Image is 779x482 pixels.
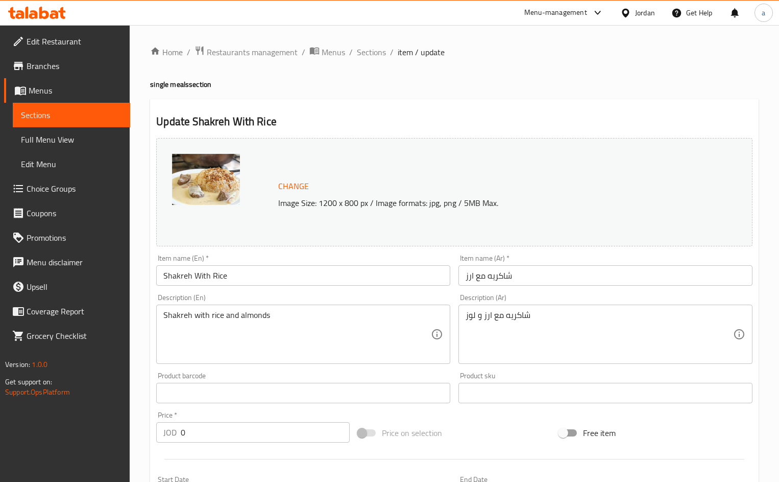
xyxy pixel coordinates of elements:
span: Edit Restaurant [27,35,122,48]
a: Upsell [4,274,130,299]
li: / [349,46,353,58]
li: / [187,46,190,58]
a: Coupons [4,201,130,225]
span: Coverage Report [27,305,122,317]
span: Upsell [27,281,122,293]
button: Change [274,176,313,197]
span: 1.0.0 [32,358,47,371]
img: mmw_638093002216715136 [172,154,240,205]
a: Choice Groups [4,176,130,201]
a: Home [150,46,183,58]
a: Edit Restaurant [4,29,130,54]
input: Please enter product barcode [156,383,450,403]
span: Change [278,179,309,194]
li: / [302,46,305,58]
span: Free item [583,427,616,439]
h2: Update Shakreh With Rice [156,114,752,129]
span: Sections [21,109,122,121]
a: Grocery Checklist [4,324,130,348]
span: item / update [398,46,445,58]
input: Enter name Ar [458,265,752,286]
span: Price on selection [382,427,442,439]
span: Coupons [27,207,122,219]
a: Menus [4,78,130,103]
a: Branches [4,54,130,78]
span: Promotions [27,232,122,244]
span: Branches [27,60,122,72]
a: Support.OpsPlatform [5,385,70,399]
span: a [762,7,765,18]
span: Edit Menu [21,158,122,170]
a: Restaurants management [194,45,298,59]
a: Menu disclaimer [4,250,130,274]
span: Menus [322,46,345,58]
input: Please enter product sku [458,383,752,403]
textarea: شاكريه مع ارز و لوز [466,310,733,359]
span: Choice Groups [27,182,122,195]
a: Full Menu View [13,127,130,152]
a: Edit Menu [13,152,130,176]
input: Please enter price [181,422,350,443]
p: Image Size: 1200 x 800 px / Image formats: jpg, png / 5MB Max. [274,197,697,209]
span: Restaurants management [207,46,298,58]
span: Get support on: [5,375,52,388]
input: Enter name En [156,265,450,286]
a: Menus [309,45,345,59]
span: Menu disclaimer [27,256,122,268]
span: Grocery Checklist [27,330,122,342]
li: / [390,46,394,58]
span: Version: [5,358,30,371]
div: Menu-management [524,7,587,19]
textarea: Shakreh with rice and almonds [163,310,431,359]
nav: breadcrumb [150,45,759,59]
p: JOD [163,426,177,439]
a: Coverage Report [4,299,130,324]
h4: single meals section [150,79,759,89]
span: Full Menu View [21,133,122,146]
a: Promotions [4,225,130,250]
a: Sections [13,103,130,127]
span: Menus [29,84,122,97]
a: Sections [357,46,386,58]
div: Jordan [635,7,655,18]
